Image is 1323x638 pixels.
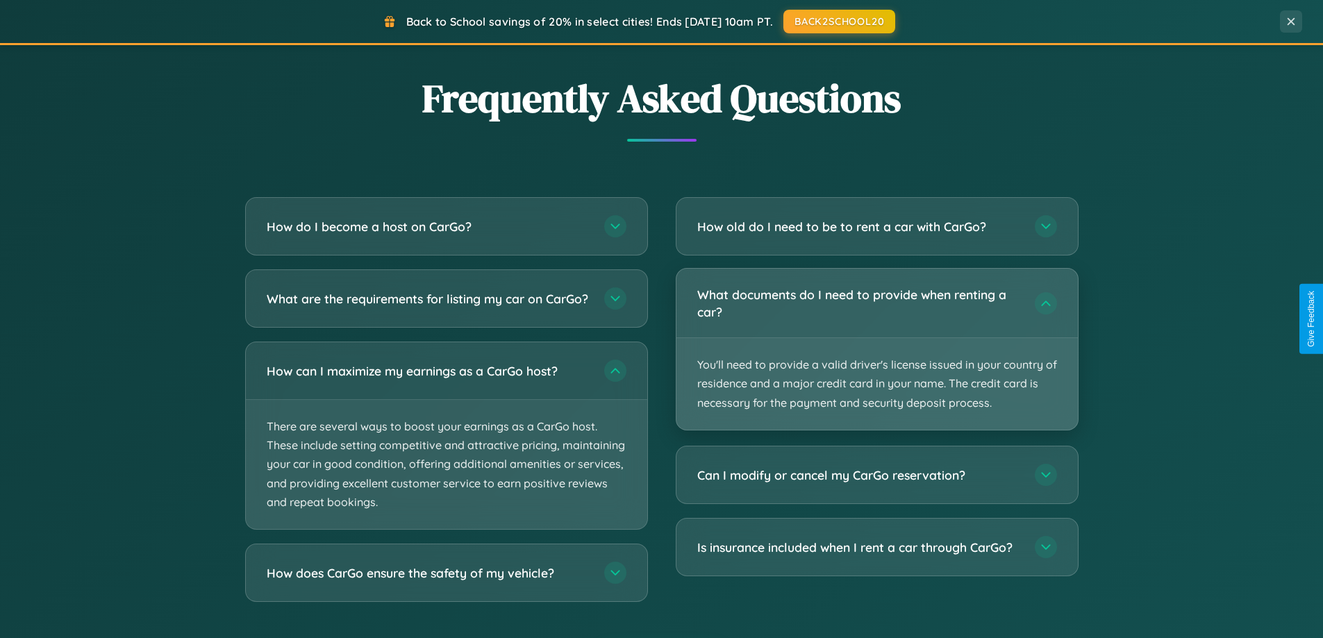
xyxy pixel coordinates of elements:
h3: What are the requirements for listing my car on CarGo? [267,290,590,308]
h3: Can I modify or cancel my CarGo reservation? [697,467,1021,484]
h2: Frequently Asked Questions [245,72,1079,125]
h3: How can I maximize my earnings as a CarGo host? [267,362,590,380]
h3: How old do I need to be to rent a car with CarGo? [697,218,1021,235]
p: There are several ways to boost your earnings as a CarGo host. These include setting competitive ... [246,400,647,529]
h3: Is insurance included when I rent a car through CarGo? [697,539,1021,556]
button: BACK2SCHOOL20 [783,10,895,33]
span: Back to School savings of 20% in select cities! Ends [DATE] 10am PT. [406,15,773,28]
h3: How does CarGo ensure the safety of my vehicle? [267,564,590,582]
p: You'll need to provide a valid driver's license issued in your country of residence and a major c... [676,338,1078,430]
h3: What documents do I need to provide when renting a car? [697,286,1021,320]
h3: How do I become a host on CarGo? [267,218,590,235]
div: Give Feedback [1306,291,1316,347]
